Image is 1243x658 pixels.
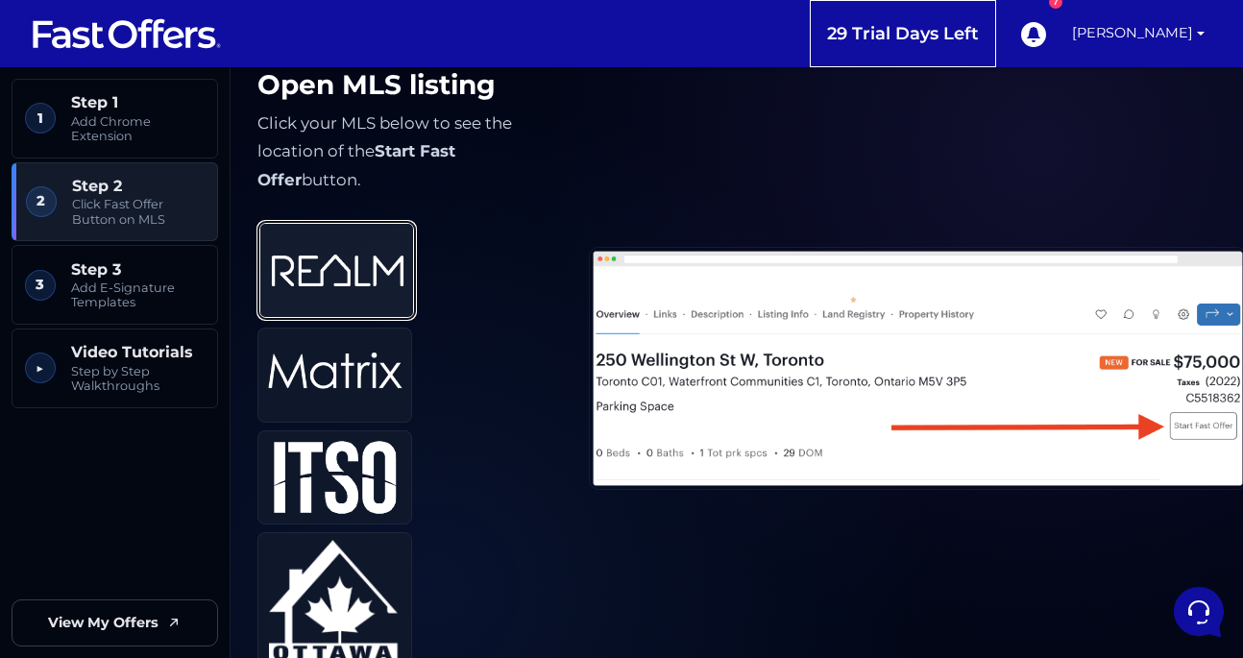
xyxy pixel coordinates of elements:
span: ▶︎ [25,353,56,383]
span: Start a Conversation [138,204,269,219]
h1: Open MLS listing [257,69,558,102]
p: Help [298,508,323,525]
img: dark [31,138,69,177]
span: Add E-Signature Templates [71,280,205,310]
span: Step by Step Walkthroughs [71,364,205,394]
a: 2 Step 2 Click Fast Offer Button on MLS [12,162,218,242]
button: Home [15,481,134,525]
img: Matrix [268,335,402,414]
span: Video Tutorials [71,343,205,361]
iframe: Customerly Messenger Launcher [1170,583,1228,641]
strong: Start Fast Offer [257,141,455,188]
img: REALM [270,231,404,309]
span: Your Conversations [31,108,156,123]
span: Step 1 [71,93,205,111]
a: See all [310,108,353,123]
a: ▶︎ Video Tutorials Step by Step Walkthroughs [12,329,218,408]
a: View My Offers [12,599,218,646]
span: Add Chrome Extension [71,114,205,144]
a: 29 Trial Days Left [811,12,995,56]
span: 2 [26,186,57,217]
span: 1 [25,103,56,134]
button: Help [251,481,369,525]
h2: Hello [PERSON_NAME] 👋 [15,15,323,77]
a: 1 Step 1 Add Chrome Extension [12,79,218,158]
span: Click Fast Offer Button on MLS [72,197,205,227]
p: Messages [165,508,220,525]
img: dark [61,138,100,177]
p: Home [58,508,90,525]
a: Open Help Center [239,269,353,284]
span: View My Offers [48,612,158,634]
span: Find an Answer [31,269,131,284]
button: Messages [134,481,252,525]
img: ITSO [268,438,402,517]
span: Step 2 [72,177,205,195]
span: Step 3 [71,260,205,279]
button: Start a Conversation [31,192,353,231]
span: 3 [25,270,56,301]
p: Click your MLS below to see the location of the button. [257,110,558,194]
input: Search for an Article... [43,310,314,329]
a: 3 Step 3 Add E-Signature Templates [12,245,218,325]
